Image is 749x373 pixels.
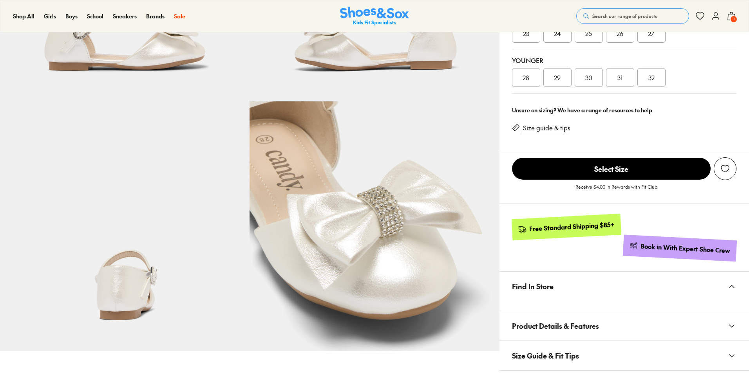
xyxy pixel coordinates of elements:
[44,12,56,20] a: Girls
[512,157,711,180] button: Select Size
[585,73,592,82] span: 30
[727,7,736,25] button: 1
[499,311,749,341] button: Product Details & Features
[512,314,599,337] span: Product Details & Features
[499,341,749,370] button: Size Guide & Fit Tips
[554,29,561,38] span: 24
[648,73,655,82] span: 32
[648,29,655,38] span: 27
[523,73,529,82] span: 28
[730,15,738,23] span: 1
[623,235,737,262] a: Book in With Expert Shoe Crew
[617,29,623,38] span: 26
[512,275,554,298] span: Find In Store
[575,183,657,197] p: Receive $4.00 in Rewards with Fit Club
[640,242,731,255] div: Book in With Expert Shoe Crew
[174,12,185,20] a: Sale
[87,12,103,20] a: School
[512,158,711,180] span: Select Size
[617,73,622,82] span: 31
[529,220,615,233] div: Free Standard Shipping $85+
[113,12,137,20] a: Sneakers
[512,301,736,301] iframe: Find in Store
[512,106,736,114] div: Unsure on sizing? We have a range of resources to help
[13,12,34,20] a: Shop All
[65,12,78,20] a: Boys
[554,73,561,82] span: 29
[146,12,165,20] a: Brands
[512,344,579,367] span: Size Guide & Fit Tips
[340,7,409,26] img: SNS_Logo_Responsive.svg
[499,272,749,301] button: Find In Store
[340,7,409,26] a: Shoes & Sox
[523,124,570,132] a: Size guide & tips
[585,29,592,38] span: 25
[250,101,499,351] img: 7-554495_1
[523,29,529,38] span: 23
[511,214,621,240] a: Free Standard Shipping $85+
[576,8,689,24] button: Search our range of products
[512,56,736,65] div: Younger
[714,157,736,180] button: Add to Wishlist
[592,13,657,20] span: Search our range of products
